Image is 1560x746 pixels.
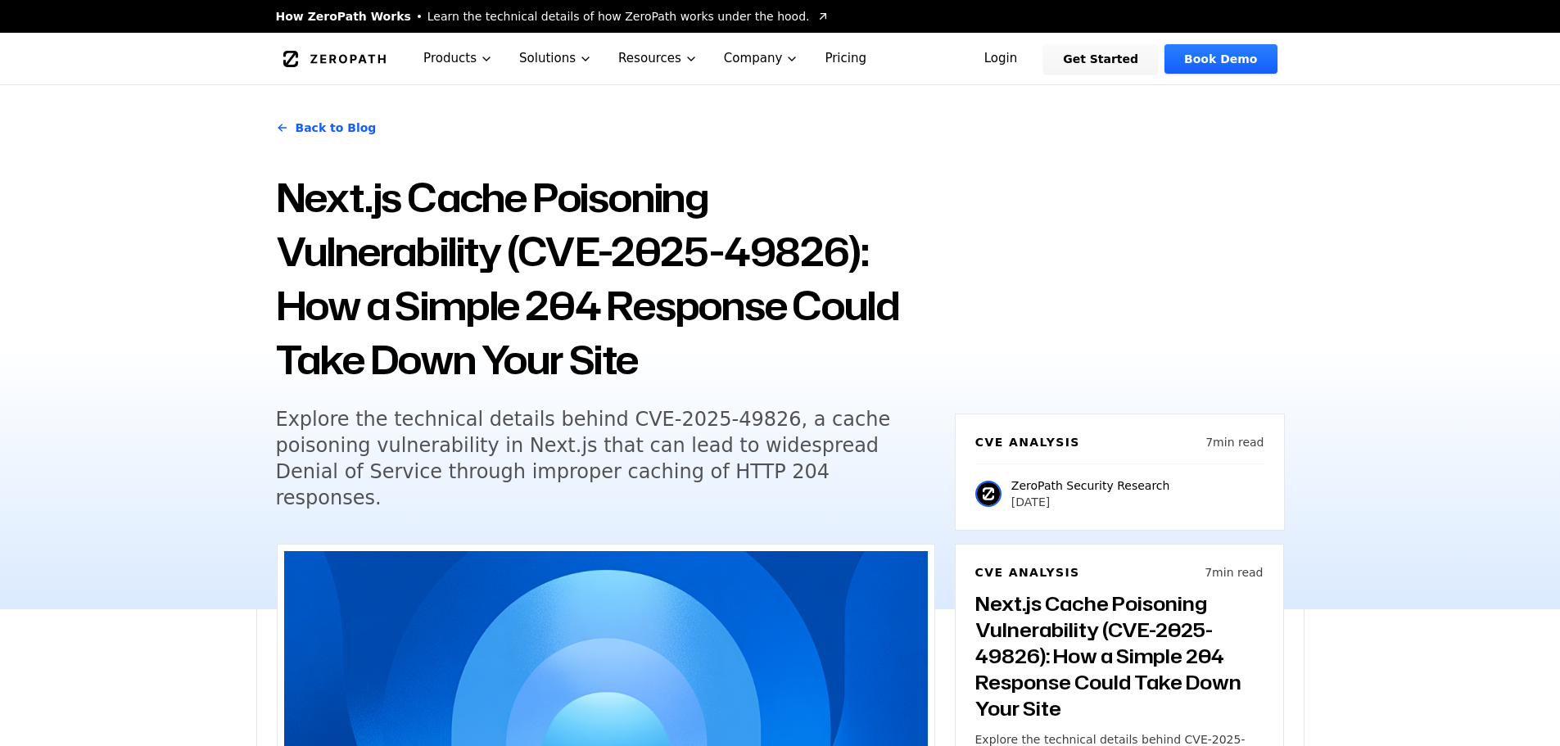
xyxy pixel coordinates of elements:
p: [DATE] [1011,494,1170,510]
a: How ZeroPath WorksLearn the technical details of how ZeroPath works under the hood. [276,8,830,25]
button: Company [711,33,812,84]
p: ZeroPath Security Research [1011,477,1170,494]
a: Pricing [812,33,879,84]
h6: CVE Analysis [975,434,1080,450]
nav: Global [256,33,1305,84]
span: Learn the technical details of how ZeroPath works under the hood. [427,8,810,25]
button: Solutions [506,33,605,84]
p: 7 min read [1205,564,1263,581]
a: Back to Blog [276,105,377,151]
a: Login [965,44,1038,74]
h1: Next.js Cache Poisoning Vulnerability (CVE-2025-49826): How a Simple 204 Response Could Take Down... [276,170,935,387]
button: Products [410,33,506,84]
p: 7 min read [1205,434,1264,450]
a: Book Demo [1164,44,1277,74]
a: Get Started [1043,44,1158,74]
img: ZeroPath Security Research [975,481,1002,507]
h5: Explore the technical details behind CVE-2025-49826, a cache poisoning vulnerability in Next.js t... [276,406,905,511]
h3: Next.js Cache Poisoning Vulnerability (CVE-2025-49826): How a Simple 204 Response Could Take Down... [975,590,1264,721]
h6: CVE Analysis [975,564,1080,581]
span: How ZeroPath Works [276,8,411,25]
button: Resources [605,33,711,84]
